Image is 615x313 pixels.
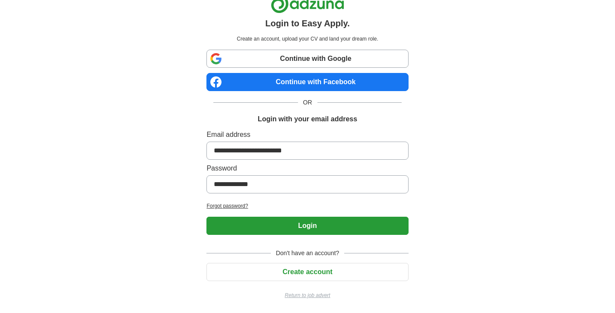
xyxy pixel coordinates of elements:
[206,268,408,275] a: Create account
[265,17,350,30] h1: Login to Easy Apply.
[206,163,408,174] label: Password
[258,114,357,124] h1: Login with your email address
[298,98,317,107] span: OR
[271,249,345,258] span: Don't have an account?
[206,202,408,210] a: Forgot password?
[206,291,408,299] a: Return to job advert
[206,217,408,235] button: Login
[206,73,408,91] a: Continue with Facebook
[208,35,406,43] p: Create an account, upload your CV and land your dream role.
[206,130,408,140] label: Email address
[206,50,408,68] a: Continue with Google
[206,263,408,281] button: Create account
